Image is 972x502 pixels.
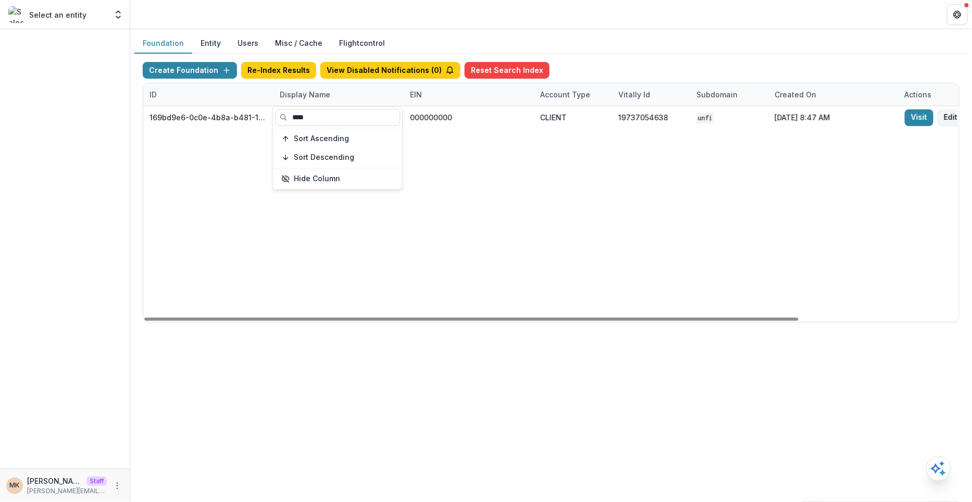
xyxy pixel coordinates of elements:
div: Account Type [534,83,612,106]
p: Staff [86,476,107,486]
div: EIN [404,83,534,106]
div: Display Name [273,89,337,100]
div: Created on [768,83,899,106]
button: Sort Ascending [275,130,400,147]
button: Get Help [947,4,968,25]
span: Sort Ascending [294,134,349,143]
div: Subdomain [690,89,744,100]
p: Select an entity [29,9,86,20]
div: Subdomain [690,83,768,106]
code: unfi [696,112,714,123]
div: Account Type [534,89,596,100]
div: ID [143,83,273,106]
div: Actions [899,89,938,100]
div: Vitally Id [612,89,656,100]
div: Display Name [273,83,404,106]
button: Open AI Assistant [926,456,951,481]
img: Select an entity [8,6,25,23]
button: More [111,480,123,492]
button: Hide Column [275,170,400,187]
button: Create Foundation [143,62,237,79]
button: Re-Index Results [241,62,316,79]
div: [DATE] 8:47 AM [768,106,899,129]
div: Vitally Id [612,83,690,106]
div: 19737054638 [618,112,668,123]
div: CLIENT [540,112,567,123]
button: Entity [192,33,229,54]
button: View Disabled Notifications (0) [320,62,460,79]
div: Created on [768,89,823,100]
button: Sort Descending [275,149,400,166]
p: [PERSON_NAME][EMAIL_ADDRESS][DOMAIN_NAME] [27,486,107,496]
a: Visit [905,109,933,126]
button: Foundation [134,33,192,54]
div: 000000000 [410,112,452,123]
button: Open entity switcher [111,4,126,25]
div: EIN [404,89,428,100]
button: Misc / Cache [267,33,331,54]
div: ID [143,89,163,100]
a: Flightcontrol [339,37,385,48]
span: Sort Descending [294,153,354,162]
button: Users [229,33,267,54]
p: [PERSON_NAME] [27,475,82,486]
button: Reset Search Index [465,62,550,79]
div: 169bd9e6-0c0e-4b8a-b481-1c6298c58fb4 [149,112,267,123]
div: Maya Kuppermann [10,482,20,489]
button: Edit [938,109,964,126]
